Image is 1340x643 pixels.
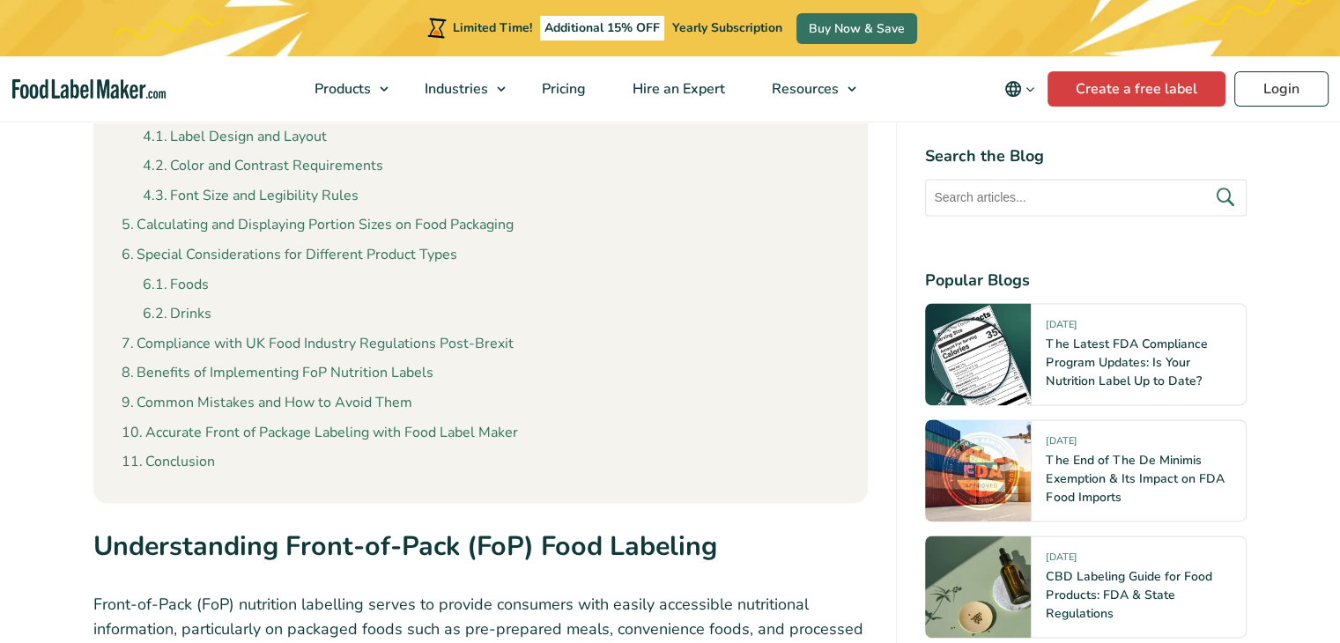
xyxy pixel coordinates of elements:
[627,79,727,99] span: Hire an Expert
[419,79,490,99] span: Industries
[1048,71,1225,107] a: Create a free label
[749,56,865,122] a: Resources
[12,79,166,100] a: Food Label Maker homepage
[143,155,383,178] a: Color and Contrast Requirements
[925,179,1247,216] input: Search articles...
[122,244,457,267] a: Special Considerations for Different Product Types
[143,274,209,297] a: Foods
[672,19,782,36] span: Yearly Subscription
[766,79,840,99] span: Resources
[143,303,211,326] a: Drinks
[1046,452,1224,506] a: The End of The De Minimis Exemption & Its Impact on FDA Food Imports
[122,214,514,237] a: Calculating and Displaying Portion Sizes on Food Packaging
[1046,434,1076,455] span: [DATE]
[93,528,717,565] strong: Understanding Front-of-Pack (FoP) Food Labeling
[610,56,744,122] a: Hire an Expert
[1046,336,1207,389] a: The Latest FDA Compliance Program Updates: Is Your Nutrition Label Up to Date?
[309,79,373,99] span: Products
[122,333,514,356] a: Compliance with UK Food Industry Regulations Post-Brexit
[1046,318,1076,338] span: [DATE]
[1046,568,1211,622] a: CBD Labeling Guide for Food Products: FDA & State Regulations
[143,185,359,208] a: Font Size and Legibility Rules
[519,56,605,122] a: Pricing
[537,79,588,99] span: Pricing
[540,16,664,41] span: Additional 15% OFF
[1234,71,1329,107] a: Login
[925,144,1247,168] h4: Search the Blog
[402,56,515,122] a: Industries
[143,126,327,149] a: Label Design and Layout
[796,13,917,44] a: Buy Now & Save
[122,422,518,445] a: Accurate Front of Package Labeling with Food Label Maker
[292,56,397,122] a: Products
[1046,551,1076,571] span: [DATE]
[992,71,1048,107] button: Change language
[453,19,532,36] span: Limited Time!
[122,451,215,474] a: Conclusion
[925,269,1247,292] h4: Popular Blogs
[122,362,433,385] a: Benefits of Implementing FoP Nutrition Labels
[122,392,412,415] a: Common Mistakes and How to Avoid Them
